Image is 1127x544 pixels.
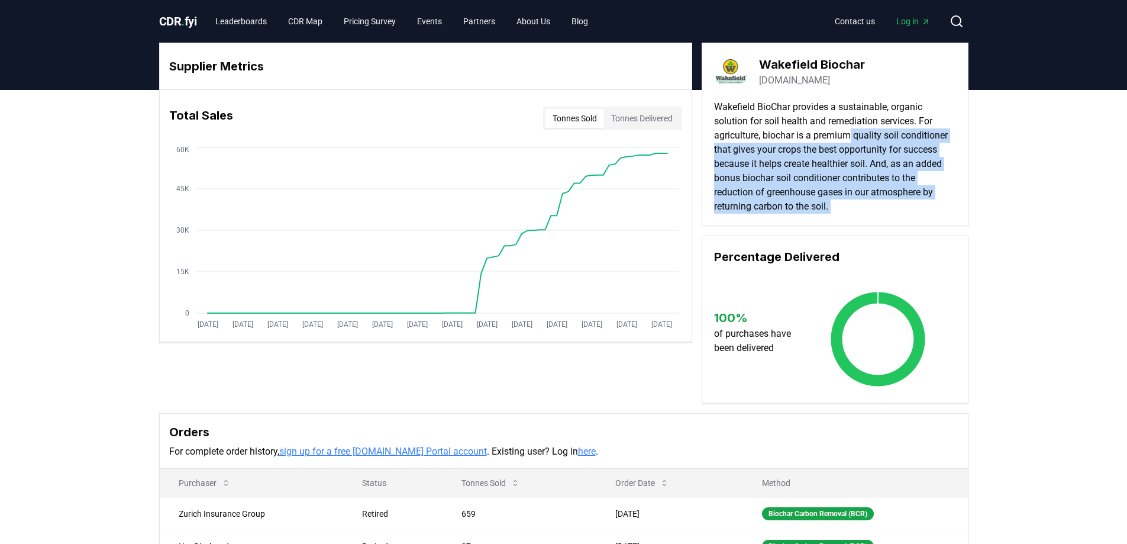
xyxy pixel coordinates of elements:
[546,320,567,329] tspan: [DATE]
[562,11,598,32] a: Blog
[159,13,197,30] a: CDR.fyi
[406,320,427,329] tspan: [DATE]
[372,320,392,329] tspan: [DATE]
[887,11,940,32] a: Log in
[753,477,958,489] p: Method
[714,248,956,266] h3: Percentage Delivered
[169,57,682,75] h3: Supplier Metrics
[197,320,218,329] tspan: [DATE]
[267,320,288,329] tspan: [DATE]
[176,226,189,234] tspan: 30K
[443,497,597,530] td: 659
[176,185,189,193] tspan: 45K
[169,471,240,495] button: Purchaser
[604,109,680,128] button: Tonnes Delivered
[362,508,433,520] div: Retired
[334,11,405,32] a: Pricing Survey
[279,11,332,32] a: CDR Map
[578,446,596,457] a: here
[206,11,598,32] nav: Main
[159,14,197,28] span: CDR fyi
[825,11,884,32] a: Contact us
[452,471,529,495] button: Tonnes Sold
[302,320,322,329] tspan: [DATE]
[185,309,189,317] tspan: 0
[511,320,532,329] tspan: [DATE]
[759,73,830,88] a: [DOMAIN_NAME]
[616,320,637,329] tspan: [DATE]
[714,327,802,355] p: of purchases have been delivered
[408,11,451,32] a: Events
[454,11,505,32] a: Partners
[714,309,802,327] h3: 100 %
[441,320,462,329] tspan: [DATE]
[176,146,189,154] tspan: 60K
[160,497,343,530] td: Zurich Insurance Group
[169,107,233,130] h3: Total Sales
[181,14,185,28] span: .
[232,320,253,329] tspan: [DATE]
[206,11,276,32] a: Leaderboards
[596,497,743,530] td: [DATE]
[714,100,956,214] p: Wakefield BioChar provides a sustainable, organic solution for soil health and remediation servic...
[581,320,602,329] tspan: [DATE]
[169,423,958,441] h3: Orders
[176,268,189,276] tspan: 15K
[651,320,671,329] tspan: [DATE]
[337,320,357,329] tspan: [DATE]
[714,55,747,88] img: Wakefield Biochar-logo
[896,15,931,27] span: Log in
[169,445,958,459] p: For complete order history, . Existing user? Log in .
[545,109,604,128] button: Tonnes Sold
[476,320,497,329] tspan: [DATE]
[353,477,433,489] p: Status
[606,471,679,495] button: Order Date
[762,507,874,520] div: Biochar Carbon Removal (BCR)
[279,446,487,457] a: sign up for a free [DOMAIN_NAME] Portal account
[825,11,940,32] nav: Main
[759,56,865,73] h3: Wakefield Biochar
[507,11,560,32] a: About Us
